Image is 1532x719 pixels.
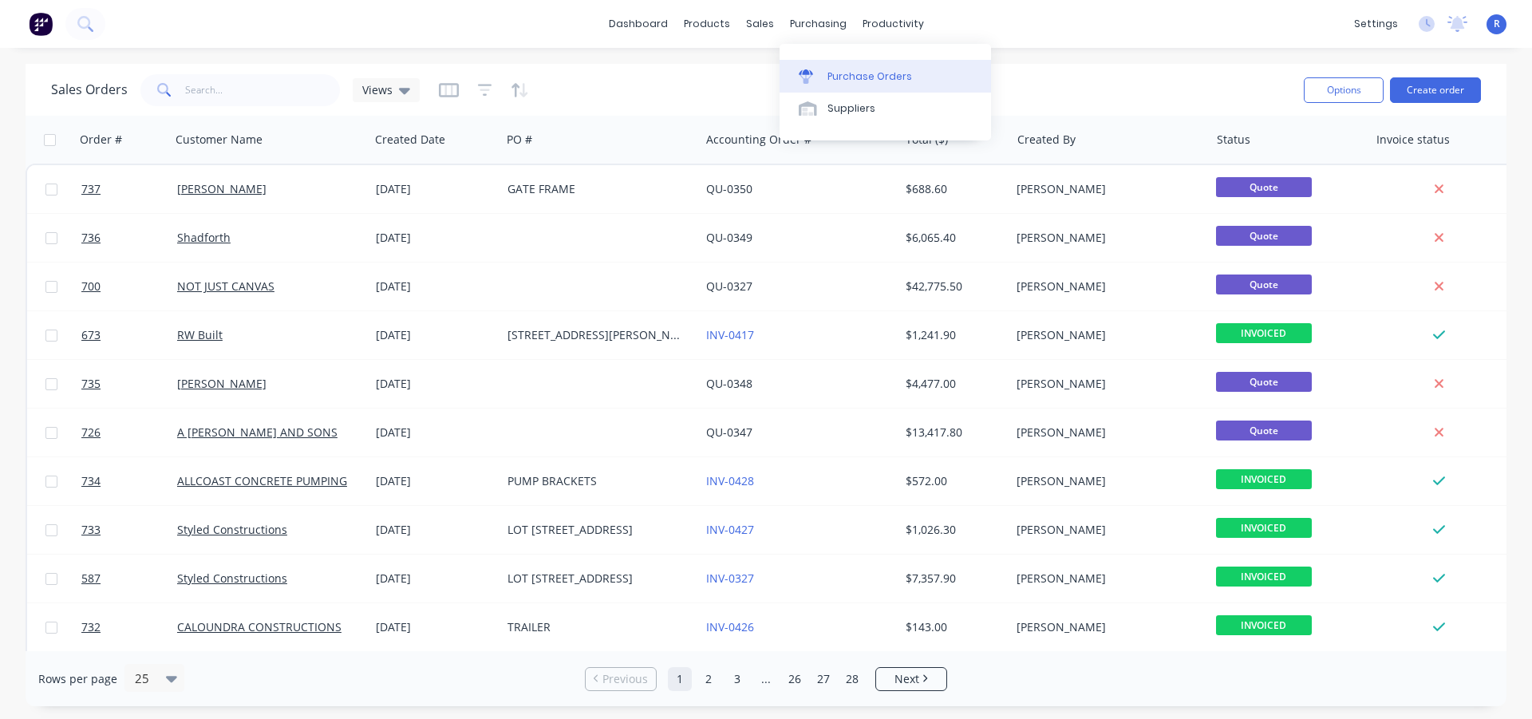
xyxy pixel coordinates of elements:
[81,473,101,489] span: 734
[706,181,752,196] a: QU-0350
[706,327,754,342] a: INV-0417
[668,667,692,691] a: Page 1 is your current page
[38,671,117,687] span: Rows per page
[177,425,338,440] a: A [PERSON_NAME] AND SONS
[1017,376,1194,392] div: [PERSON_NAME]
[376,473,495,489] div: [DATE]
[906,571,999,587] div: $7,357.90
[706,132,811,148] div: Accounting Order #
[81,506,177,554] a: 733
[185,74,341,106] input: Search...
[177,230,231,245] a: Shadforth
[376,181,495,197] div: [DATE]
[177,181,267,196] a: [PERSON_NAME]
[177,522,287,537] a: Styled Constructions
[1216,372,1312,392] span: Quote
[1346,12,1406,36] div: settings
[906,279,999,294] div: $42,775.50
[738,12,782,36] div: sales
[81,619,101,635] span: 732
[1017,132,1076,148] div: Created By
[754,667,778,691] a: Jump forward
[706,230,752,245] a: QU-0349
[177,376,267,391] a: [PERSON_NAME]
[177,327,223,342] a: RW Built
[1216,469,1312,489] span: INVOICED
[1304,77,1384,103] button: Options
[706,619,754,634] a: INV-0426
[906,522,999,538] div: $1,026.30
[29,12,53,36] img: Factory
[1390,77,1481,103] button: Create order
[906,181,999,197] div: $688.60
[1017,522,1194,538] div: [PERSON_NAME]
[1217,132,1250,148] div: Status
[177,619,342,634] a: CALOUNDRA CONSTRUCTIONS
[81,263,177,310] a: 700
[1216,177,1312,197] span: Quote
[376,376,495,392] div: [DATE]
[782,12,855,36] div: purchasing
[1017,279,1194,294] div: [PERSON_NAME]
[1216,226,1312,246] span: Quote
[81,327,101,343] span: 673
[706,473,754,488] a: INV-0428
[706,376,752,391] a: QU-0348
[81,457,177,505] a: 734
[783,667,807,691] a: Page 26
[81,409,177,456] a: 726
[81,311,177,359] a: 673
[81,214,177,262] a: 736
[507,619,685,635] div: TRAILER
[81,181,101,197] span: 737
[51,82,128,97] h1: Sales Orders
[81,603,177,651] a: 732
[362,81,393,98] span: Views
[706,279,752,294] a: QU-0327
[1017,327,1194,343] div: [PERSON_NAME]
[1494,17,1500,31] span: R
[81,230,101,246] span: 736
[697,667,721,691] a: Page 2
[1376,132,1450,148] div: Invoice status
[578,667,954,691] ul: Pagination
[906,376,999,392] div: $4,477.00
[586,671,656,687] a: Previous page
[507,473,685,489] div: PUMP BRACKETS
[840,667,864,691] a: Page 28
[1017,425,1194,440] div: [PERSON_NAME]
[1017,571,1194,587] div: [PERSON_NAME]
[780,93,991,124] a: Suppliers
[1017,181,1194,197] div: [PERSON_NAME]
[81,165,177,213] a: 737
[81,522,101,538] span: 733
[507,327,685,343] div: [STREET_ADDRESS][PERSON_NAME]. Q 4567
[80,132,122,148] div: Order #
[906,425,999,440] div: $13,417.80
[855,12,932,36] div: productivity
[1017,473,1194,489] div: [PERSON_NAME]
[827,69,912,84] div: Purchase Orders
[81,279,101,294] span: 700
[811,667,835,691] a: Page 27
[375,132,445,148] div: Created Date
[876,671,946,687] a: Next page
[81,360,177,408] a: 735
[376,522,495,538] div: [DATE]
[906,619,999,635] div: $143.00
[376,327,495,343] div: [DATE]
[507,522,685,538] div: LOT [STREET_ADDRESS]
[1216,275,1312,294] span: Quote
[507,181,685,197] div: GATE FRAME
[601,12,676,36] a: dashboard
[827,101,875,116] div: Suppliers
[1017,230,1194,246] div: [PERSON_NAME]
[177,473,347,488] a: ALLCOAST CONCRETE PUMPING
[1216,421,1312,440] span: Quote
[906,327,999,343] div: $1,241.90
[706,571,754,586] a: INV-0327
[507,571,685,587] div: LOT [STREET_ADDRESS]
[1216,567,1312,587] span: INVOICED
[507,132,532,148] div: PO #
[81,555,177,602] a: 587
